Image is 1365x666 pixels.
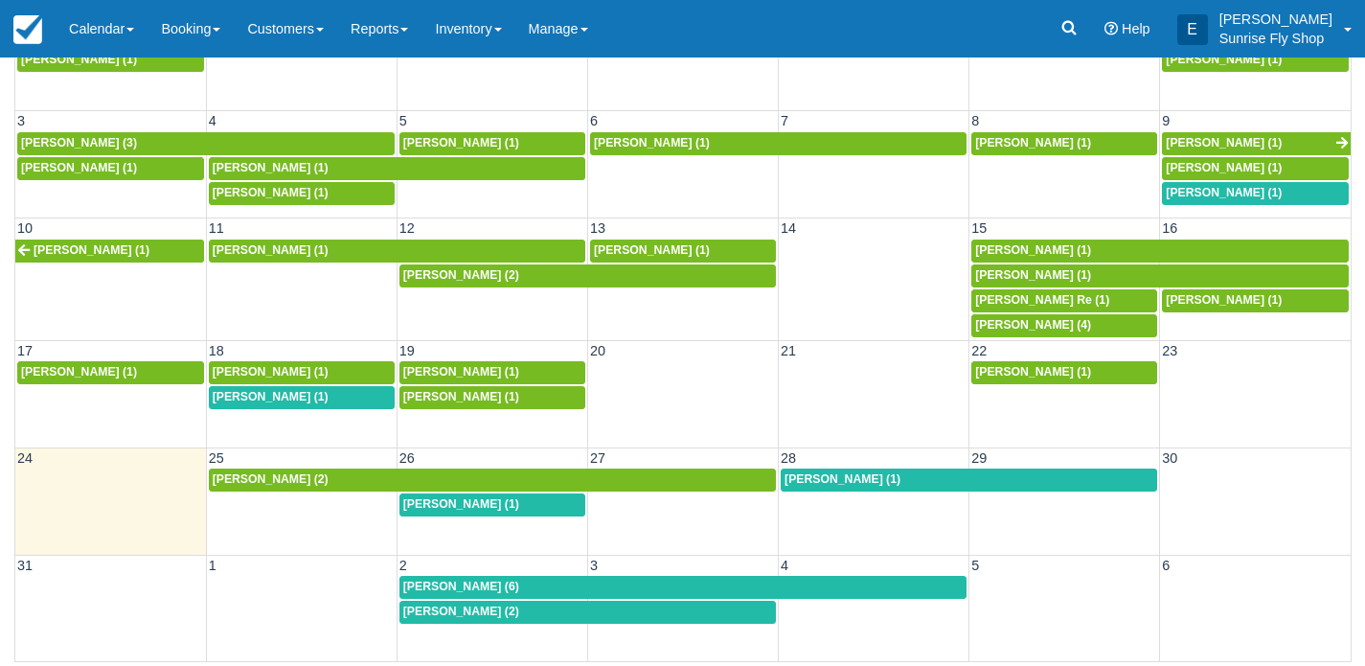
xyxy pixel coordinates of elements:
span: [PERSON_NAME] (1) [21,365,137,379]
span: 12 [398,220,417,236]
a: [PERSON_NAME] (1) [399,132,585,155]
a: [PERSON_NAME] (1) [209,240,585,263]
span: 22 [969,343,989,358]
span: [PERSON_NAME] (2) [403,605,519,618]
span: 13 [588,220,607,236]
span: [PERSON_NAME] (1) [594,243,710,257]
span: [PERSON_NAME] (1) [403,365,519,379]
a: [PERSON_NAME] (1) [399,386,585,409]
span: 8 [969,113,981,128]
span: 3 [15,113,27,128]
a: [PERSON_NAME] (1) [17,157,204,180]
span: [PERSON_NAME] Re (1) [975,293,1109,307]
span: 17 [15,343,34,358]
a: [PERSON_NAME] (1) [971,132,1157,155]
span: [PERSON_NAME] (2) [213,472,329,486]
i: Help [1104,22,1118,35]
span: 23 [1160,343,1179,358]
span: 30 [1160,450,1179,466]
a: [PERSON_NAME] (1) [1162,49,1349,72]
span: 7 [779,113,790,128]
span: 4 [779,558,790,573]
span: 28 [779,450,798,466]
span: 5 [969,558,981,573]
span: Help [1122,21,1150,36]
span: [PERSON_NAME] (1) [975,268,1091,282]
a: [PERSON_NAME] (1) [17,49,204,72]
span: [PERSON_NAME] (1) [213,365,329,379]
span: [PERSON_NAME] (4) [975,318,1091,332]
a: [PERSON_NAME] (3) [17,132,395,155]
span: [PERSON_NAME] (1) [975,243,1091,257]
span: 21 [779,343,798,358]
a: [PERSON_NAME] (4) [971,314,1157,337]
a: [PERSON_NAME] Re (1) [971,289,1157,312]
span: [PERSON_NAME] (1) [403,497,519,511]
a: [PERSON_NAME] (1) [590,132,967,155]
a: [PERSON_NAME] (1) [1162,157,1349,180]
span: [PERSON_NAME] (1) [21,161,137,174]
a: [PERSON_NAME] (1) [17,361,204,384]
span: 19 [398,343,417,358]
span: 2 [398,558,409,573]
span: 20 [588,343,607,358]
span: 24 [15,450,34,466]
a: [PERSON_NAME] (2) [209,469,776,492]
a: [PERSON_NAME] (6) [399,576,967,599]
span: 3 [588,558,600,573]
span: [PERSON_NAME] (1) [1166,186,1282,199]
span: 18 [207,343,226,358]
span: 25 [207,450,226,466]
span: [PERSON_NAME] (1) [213,161,329,174]
span: 5 [398,113,409,128]
span: [PERSON_NAME] (1) [21,53,137,66]
span: 26 [398,450,417,466]
span: [PERSON_NAME] (1) [213,390,329,403]
span: [PERSON_NAME] (1) [213,243,329,257]
span: 6 [1160,558,1172,573]
span: 6 [588,113,600,128]
span: 9 [1160,113,1172,128]
a: [PERSON_NAME] (1) [971,361,1157,384]
a: [PERSON_NAME] (1) [1162,289,1349,312]
span: [PERSON_NAME] (1) [1166,293,1282,307]
span: 15 [969,220,989,236]
span: 10 [15,220,34,236]
a: [PERSON_NAME] (1) [971,240,1349,263]
span: [PERSON_NAME] (6) [403,580,519,593]
span: [PERSON_NAME] (1) [403,390,519,403]
a: [PERSON_NAME] (1) [1162,182,1349,205]
span: [PERSON_NAME] (2) [403,268,519,282]
span: 1 [207,558,218,573]
span: [PERSON_NAME] (3) [21,136,137,149]
span: 29 [969,450,989,466]
a: [PERSON_NAME] (1) [209,386,395,409]
span: 31 [15,558,34,573]
a: [PERSON_NAME] (1) [399,494,585,517]
span: [PERSON_NAME] (1) [403,136,519,149]
a: [PERSON_NAME] (1) [781,469,1157,492]
p: Sunrise Fly Shop [1219,29,1332,48]
span: 27 [588,450,607,466]
span: [PERSON_NAME] (1) [975,136,1091,149]
div: E [1177,14,1208,45]
span: [PERSON_NAME] (1) [785,472,900,486]
span: [PERSON_NAME] (1) [1166,136,1282,149]
span: 16 [1160,220,1179,236]
a: [PERSON_NAME] (1) [971,264,1349,287]
span: [PERSON_NAME] (1) [975,365,1091,379]
a: [PERSON_NAME] (2) [399,264,776,287]
span: [PERSON_NAME] (1) [1166,161,1282,174]
a: [PERSON_NAME] (2) [399,601,776,624]
span: 14 [779,220,798,236]
a: [PERSON_NAME] (1) [399,361,585,384]
span: [PERSON_NAME] (1) [594,136,710,149]
a: [PERSON_NAME] (1) [209,157,585,180]
img: checkfront-main-nav-mini-logo.png [13,15,42,44]
a: [PERSON_NAME] (1) [209,182,395,205]
a: [PERSON_NAME] (1) [15,240,204,263]
span: 11 [207,220,226,236]
span: [PERSON_NAME] (1) [1166,53,1282,66]
span: [PERSON_NAME] (1) [34,243,149,257]
span: 4 [207,113,218,128]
